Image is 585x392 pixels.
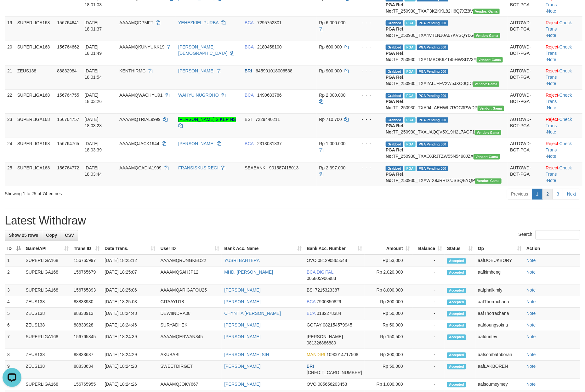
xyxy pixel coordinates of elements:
[547,178,556,183] a: Note
[57,141,79,146] span: 156764765
[447,288,466,293] span: Accepted
[386,99,405,111] b: PGA Ref. No:
[405,20,416,26] span: Marked by aafsoycanthlai
[85,44,102,56] span: [DATE] 18:01:49
[405,69,416,74] span: Marked by aafchomsokheang
[245,141,253,146] span: BCA
[3,3,21,21] button: Open LiveChat chat widget
[447,258,466,264] span: Accepted
[547,130,556,135] a: Note
[224,270,273,275] a: MHD. [PERSON_NAME]
[475,320,524,331] td: aafdoungsokna
[224,352,269,357] a: [PERSON_NAME] SIH
[23,296,71,308] td: ZEUS138
[317,299,341,304] span: Copy 7900850829 to clipboard
[102,308,158,320] td: [DATE] 18:24:48
[5,215,580,227] h1: Latest Withdraw
[526,364,536,369] a: Note
[383,162,508,186] td: TF_250930_TXAWIX9JRRD7JSSQBYQP
[178,117,236,122] a: [PERSON_NAME] S KEP NS
[319,69,342,74] span: Rp 900.000
[526,334,536,339] a: Note
[5,320,23,331] td: 6
[158,285,222,296] td: AAAAMQARIGATOU25
[119,141,159,146] span: AAAAMQJACK1944
[102,296,158,308] td: [DATE] 18:25:03
[158,296,222,308] td: GITAAYU18
[319,141,346,146] span: Rp 1.000.000
[245,69,252,74] span: BRI
[475,331,524,349] td: aafduntev
[319,93,346,98] span: Rp 2.000.000
[386,26,405,38] b: PGA Ref. No:
[357,165,381,171] div: - - -
[386,123,405,135] b: PGA Ref. No:
[383,89,508,114] td: TF_250930_TXA94LAEHWL7ROC3PWDP
[386,148,405,159] b: PGA Ref. No:
[383,114,508,138] td: TF_250930_TXAUAQQV5X19H2L7AGF1
[307,341,336,346] span: Copy 081326886880 to clipboard
[119,20,153,25] span: AAAAMQDPMFT
[5,138,15,162] td: 24
[245,166,265,171] span: SEABANK
[304,243,365,255] th: Bank Acc. Number: activate to sort column ascending
[546,166,558,171] a: Reject
[224,323,260,328] a: [PERSON_NAME]
[543,89,582,114] td: · ·
[412,255,445,267] td: -
[386,172,405,183] b: PGA Ref. No:
[71,243,102,255] th: Trans ID: activate to sort column ascending
[386,20,403,26] span: Grabbed
[526,323,536,328] a: Note
[178,93,219,98] a: WAHYU NUGROHO
[546,117,572,128] a: Check Trans
[412,267,445,285] td: -
[158,361,222,379] td: SWEETDIRGET
[178,69,214,74] a: [PERSON_NAME]
[5,114,15,138] td: 23
[23,320,71,331] td: ZEUS138
[386,2,405,14] b: PGA Ref. No:
[547,81,556,86] a: Note
[405,142,416,147] span: Marked by aafsoycanthlai
[5,89,15,114] td: 22
[178,141,214,146] a: [PERSON_NAME]
[543,65,582,89] td: · ·
[543,114,582,138] td: · ·
[5,296,23,308] td: 4
[71,285,102,296] td: 156765893
[5,285,23,296] td: 3
[65,233,74,238] span: CSV
[5,230,42,241] a: Show 25 rows
[222,243,304,255] th: Bank Acc. Name: activate to sort column ascending
[445,243,475,255] th: Status: activate to sort column ascending
[23,267,71,285] td: SUPERLIGA168
[365,243,412,255] th: Amount: activate to sort column ascending
[365,361,412,379] td: Rp 50,000
[536,230,580,240] input: Search:
[386,69,403,74] span: Grabbed
[257,141,282,146] span: Copy 2313031837 to clipboard
[546,93,558,98] a: Reject
[405,117,416,123] span: Marked by aafsengchandara
[5,331,23,349] td: 7
[475,308,524,320] td: aafThorrachana
[85,20,102,31] span: [DATE] 18:01:37
[417,45,448,50] span: PGA Pending
[158,349,222,361] td: AKUBABI
[224,382,260,387] a: [PERSON_NAME]
[158,267,222,285] td: AAAAMQSAHJP12
[477,57,503,63] span: Vendor URL: https://trx31.1velocity.biz
[307,288,314,293] span: BSI
[307,258,316,263] span: OVO
[546,69,558,74] a: Reject
[383,138,508,162] td: TF_250930_TXAOXRJTZW55N5498JZX
[307,334,343,339] span: [PERSON_NAME]
[475,255,524,267] td: aafDOEUKBORY
[23,243,71,255] th: Game/API: activate to sort column ascending
[102,361,158,379] td: [DATE] 18:24:28
[508,65,543,89] td: AUTOWD-BOT-PGA
[85,117,102,128] span: [DATE] 18:03:28
[318,258,347,263] span: Copy 081290865548 to clipboard
[473,9,500,14] span: Vendor URL: https://trx31.1velocity.biz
